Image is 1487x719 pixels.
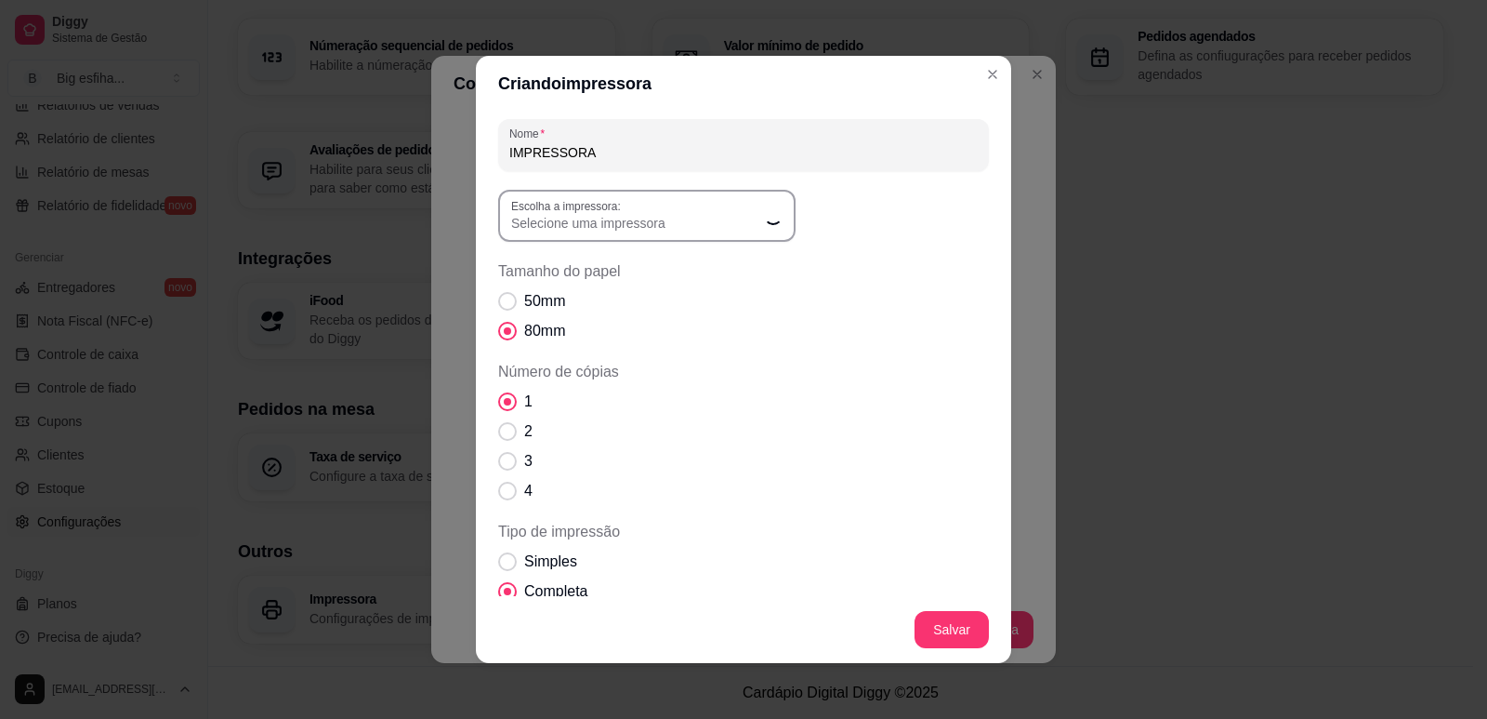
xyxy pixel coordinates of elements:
span: 1 [524,391,533,413]
button: Salvar [915,611,989,648]
span: Número de cópias [498,361,989,383]
span: Selecione uma impressora [511,214,760,233]
div: Número de cópias [498,361,989,502]
input: Nome [509,143,978,162]
button: Escolha a impressora:Selecione uma impressoraLoading [498,190,796,242]
div: Loading [764,206,783,225]
label: Escolha a impressora: [511,198,627,214]
div: Tipo de impressão [498,521,989,603]
span: 80mm [524,320,565,342]
header: Criando impressora [476,56,1011,112]
span: 2 [524,420,533,443]
span: Completa [524,580,587,603]
span: 3 [524,450,533,473]
span: Tamanho do papel [498,260,989,283]
div: Tamanho do papel [498,260,989,342]
button: Close [978,60,1007,89]
span: Tipo de impressão [498,521,989,543]
span: Simples [524,551,577,573]
label: Nome [509,126,551,141]
span: 4 [524,480,533,502]
span: 50mm [524,290,565,313]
